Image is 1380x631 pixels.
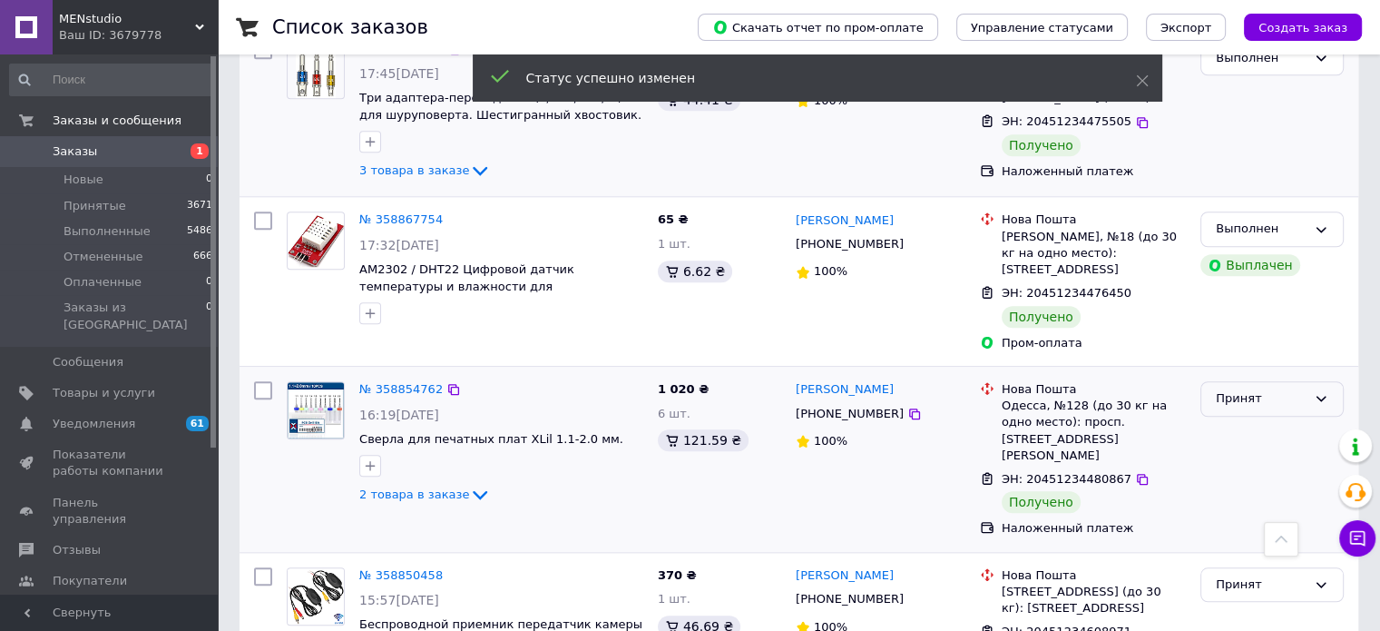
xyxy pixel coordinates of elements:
[796,381,894,399] a: [PERSON_NAME]
[359,238,439,252] span: 17:32[DATE]
[792,587,907,611] div: [PHONE_NUMBER]
[1002,520,1186,537] div: Наложенный платеж
[1002,381,1186,398] div: Нова Пошта
[1216,576,1307,595] div: Принят
[53,542,101,558] span: Отзывы
[658,568,697,582] span: 370 ₴
[1216,49,1307,68] div: Выполнен
[526,69,1091,87] div: Статус успешно изменен
[59,27,218,44] div: Ваш ID: 3679778
[359,66,439,81] span: 17:45[DATE]
[658,382,709,396] span: 1 020 ₴
[796,212,894,230] a: [PERSON_NAME]
[658,429,749,451] div: 121.59 ₴
[814,264,847,278] span: 100%
[9,64,214,96] input: Поиск
[359,163,469,177] span: 3 товара в заказе
[359,163,491,177] a: 3 товара в заказе
[288,215,344,266] img: Фото товару
[1002,335,1186,351] div: Пром-оплата
[359,488,491,501] a: 2 товара в заказе
[272,16,428,38] h1: Список заказов
[1160,21,1211,35] span: Экспорт
[1226,20,1362,34] a: Создать заказ
[1002,286,1131,300] span: ЭН: 20451234476450
[359,42,443,55] a: № 358869990
[64,274,142,291] span: Оплаченные
[64,223,151,240] span: Выполненные
[64,198,126,214] span: Принятые
[1200,254,1299,276] div: Выплачен
[206,300,212,332] span: 0
[1216,220,1307,239] div: Выполнен
[712,19,924,35] span: Скачать отчет по пром-оплате
[792,402,907,426] div: [PHONE_NUMBER]
[1002,567,1186,584] div: Нова Пошта
[1216,389,1307,409] div: Принят
[658,261,732,282] div: 6.62 ₴
[53,495,168,527] span: Панель управления
[1002,472,1131,486] span: ЭН: 20451234480867
[53,354,123,370] span: Сообщения
[814,94,847,107] span: 100%
[1002,114,1131,128] span: ЭН: 20451234475505
[956,14,1128,41] button: Управление статусами
[359,262,574,310] a: AM2302 / DHT22 Цифровой датчик температуры и влажности для [PERSON_NAME]
[187,223,212,240] span: 5486
[59,11,195,27] span: MENstudio
[53,416,135,432] span: Уведомления
[658,407,690,420] span: 6 шт.
[359,593,439,607] span: 15:57[DATE]
[1002,134,1081,156] div: Получено
[186,416,209,431] span: 61
[1258,21,1347,35] span: Создать заказ
[658,237,690,251] span: 1 шт.
[64,249,142,265] span: Отмененные
[971,21,1113,35] span: Управление статусами
[796,567,894,585] a: [PERSON_NAME]
[206,172,212,188] span: 0
[1002,491,1081,513] div: Получено
[359,432,623,446] a: Сверла для печатных плат XLil 1.1-2.0 мм.
[53,143,97,160] span: Заказы
[287,567,345,626] a: Фото товару
[1002,163,1186,180] div: Наложенный платеж
[359,91,641,122] a: Три адаптера-переходника (1/2″-3/8″-1/4″) для шуруповерта. Шестигранный хвостовик.
[287,381,345,439] a: Фото товару
[288,382,343,439] img: Фото товару
[359,408,439,422] span: 16:19[DATE]
[53,113,181,129] span: Заказы и сообщения
[191,143,209,159] span: 1
[1002,584,1186,616] div: [STREET_ADDRESS] (до 30 кг): [STREET_ADDRESS]
[658,212,689,226] span: 65 ₴
[359,212,443,226] a: № 358867754
[658,592,690,606] span: 1 шт.
[53,385,155,401] span: Товары и услуги
[206,274,212,291] span: 0
[287,212,345,270] a: Фото товару
[193,249,212,265] span: 666
[288,569,344,624] img: Фото товару
[1339,520,1375,557] button: Чат с покупателем
[359,382,443,396] a: № 358854762
[187,198,212,214] span: 3671
[1244,14,1362,41] button: Создать заказ
[64,300,206,332] span: Заказы из [GEOGRAPHIC_DATA]
[296,42,335,98] img: Фото товару
[53,447,168,479] span: Показатели работы компании
[814,434,847,448] span: 100%
[1002,212,1186,228] div: Нова Пошта
[1002,398,1186,464] div: Одесса, №128 (до 30 кг на одно место): просп. [STREET_ADDRESS][PERSON_NAME]
[53,573,127,589] span: Покупатели
[359,488,469,501] span: 2 товара в заказе
[64,172,103,188] span: Новые
[1002,229,1186,279] div: [PERSON_NAME], №18 (до 30 кг на одно место): [STREET_ADDRESS]
[792,232,907,256] div: [PHONE_NUMBER]
[359,568,443,582] a: № 358850458
[287,41,345,99] a: Фото товару
[1002,306,1081,328] div: Получено
[1146,14,1226,41] button: Экспорт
